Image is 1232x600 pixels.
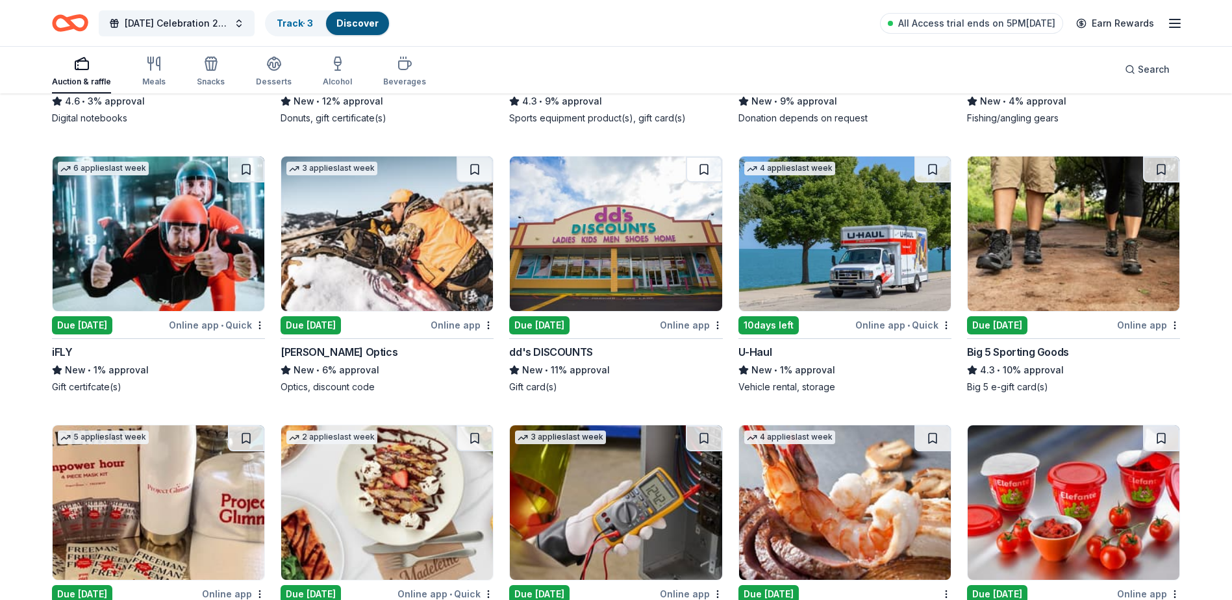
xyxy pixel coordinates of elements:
span: New [980,94,1001,109]
img: Image for Benihana [739,425,951,580]
div: 9% approval [509,94,722,109]
span: • [907,320,910,331]
img: Image for iFLY [53,156,264,311]
div: 4% approval [967,94,1180,109]
div: 3 applies last week [515,431,606,444]
span: • [449,589,452,599]
a: Home [52,8,88,38]
span: • [317,365,320,375]
div: 10% approval [967,362,1180,378]
div: Alcohol [323,77,352,87]
div: 12% approval [281,94,494,109]
span: All Access trial ends on 5PM[DATE] [898,16,1055,31]
span: New [294,94,314,109]
img: Image for dd's DISCOUNTS [510,156,722,311]
div: Desserts [256,77,292,87]
span: • [540,96,543,106]
span: New [522,362,543,378]
span: • [546,365,549,375]
img: Image for Berry Global [968,425,1179,580]
div: Due [DATE] [52,316,112,334]
span: New [751,362,772,378]
div: Fishing/angling gears [967,112,1180,125]
a: Discover [336,18,379,29]
div: Online app [431,317,494,333]
div: Online app [1117,317,1180,333]
div: Optics, discount code [281,381,494,394]
span: Search [1138,62,1170,77]
div: Donuts, gift certificate(s) [281,112,494,125]
span: • [774,96,777,106]
div: 6 applies last week [58,162,149,175]
div: dd's DISCOUNTS [509,344,592,360]
div: 3% approval [52,94,265,109]
a: All Access trial ends on 5PM[DATE] [880,13,1063,34]
div: Due [DATE] [281,316,341,334]
span: New [751,94,772,109]
div: [PERSON_NAME] Optics [281,344,397,360]
span: • [317,96,320,106]
button: Alcohol [323,51,352,94]
div: Due [DATE] [509,316,570,334]
div: 10 days left [738,316,799,334]
div: 4 applies last week [744,431,835,444]
div: 2 applies last week [286,431,377,444]
img: Image for Burris Optics [281,156,493,311]
button: Meals [142,51,166,94]
div: 3 applies last week [286,162,377,175]
button: Snacks [197,51,225,94]
img: Image for Fluke [510,425,722,580]
button: Track· 3Discover [265,10,390,36]
a: Earn Rewards [1068,12,1162,35]
div: 6% approval [281,362,494,378]
div: Big 5 e-gift card(s) [967,381,1180,394]
div: Online app Quick [169,317,265,333]
button: Search [1114,56,1180,82]
a: Image for iFLY6 applieslast weekDue [DATE]Online app•QuickiFLYNew•1% approvalGift certifcate(s) [52,156,265,394]
button: Beverages [383,51,426,94]
span: [DATE] Celebration 2025 [125,16,229,31]
a: Image for Big 5 Sporting GoodsDue [DATE]Online appBig 5 Sporting Goods4.3•10% approvalBig 5 e-gif... [967,156,1180,394]
span: • [221,320,223,331]
div: Gift card(s) [509,381,722,394]
div: Online app [660,317,723,333]
div: Digital notebooks [52,112,265,125]
div: Sports equipment product(s), gift card(s) [509,112,722,125]
span: 4.3 [522,94,537,109]
span: New [65,362,86,378]
span: • [1003,96,1006,106]
a: Image for Burris Optics3 applieslast weekDue [DATE]Online app[PERSON_NAME] OpticsNew•6% approvalO... [281,156,494,394]
span: 4.6 [65,94,80,109]
span: • [997,365,1000,375]
div: 1% approval [52,362,265,378]
div: iFLY [52,344,72,360]
img: Image for La Madeleine [281,425,493,580]
div: Auction & raffle [52,77,111,87]
button: Auction & raffle [52,51,111,94]
img: Image for U-Haul [739,156,951,311]
div: 9% approval [738,94,951,109]
div: Vehicle rental, storage [738,381,951,394]
span: New [294,362,314,378]
div: Gift certifcate(s) [52,381,265,394]
div: Online app Quick [855,317,951,333]
img: Image for Big 5 Sporting Goods [968,156,1179,311]
div: Beverages [383,77,426,87]
span: • [88,365,91,375]
img: Image for Project Glimmer [53,425,264,580]
a: Track· 3 [277,18,313,29]
div: U-Haul [738,344,772,360]
button: Desserts [256,51,292,94]
span: • [82,96,85,106]
div: Donation depends on request [738,112,951,125]
a: Image for U-Haul4 applieslast week10days leftOnline app•QuickU-HaulNew•1% approvalVehicle rental,... [738,156,951,394]
div: 11% approval [509,362,722,378]
a: Image for dd's DISCOUNTSDue [DATE]Online appdd's DISCOUNTSNew•11% approvalGift card(s) [509,156,722,394]
div: 1% approval [738,362,951,378]
div: Due [DATE] [967,316,1027,334]
div: Big 5 Sporting Goods [967,344,1069,360]
div: Snacks [197,77,225,87]
div: 5 applies last week [58,431,149,444]
span: • [774,365,777,375]
span: 4.3 [980,362,995,378]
